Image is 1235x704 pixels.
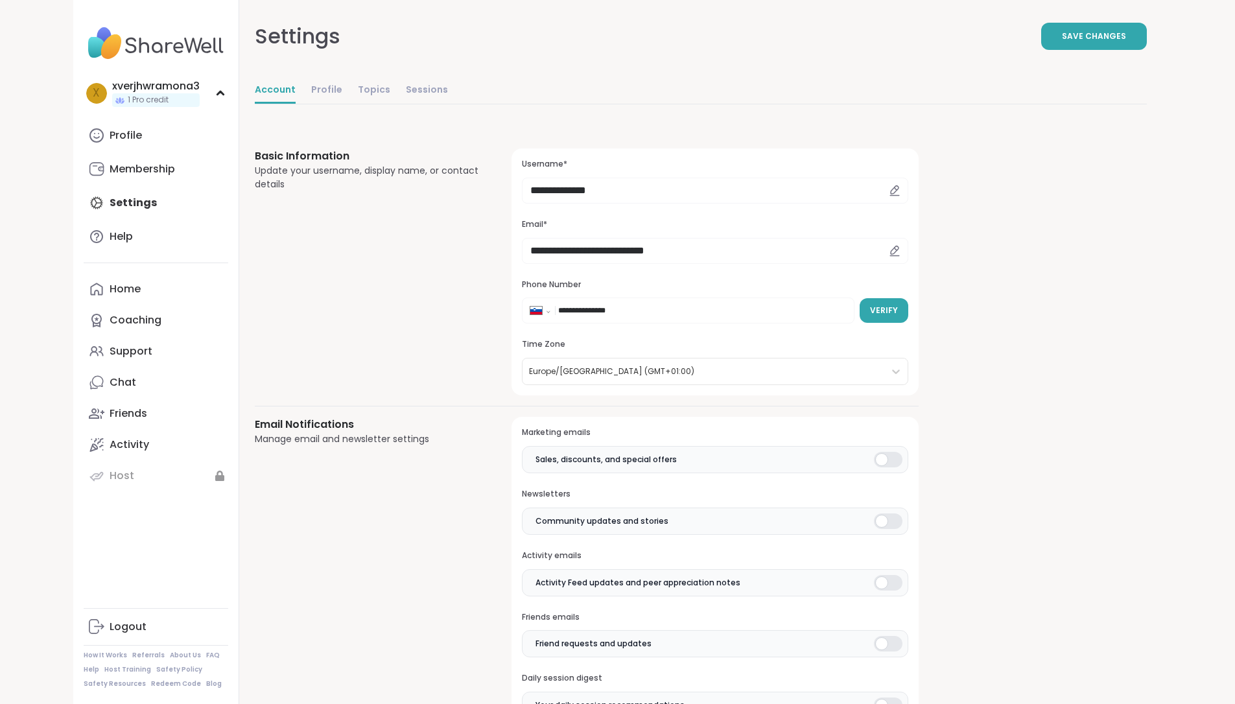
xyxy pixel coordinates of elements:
span: Save Changes [1062,30,1126,42]
div: Activity [110,438,149,452]
button: Save Changes [1041,23,1147,50]
span: Friend requests and updates [535,638,652,650]
h3: Time Zone [522,339,908,350]
span: Sales, discounts, and special offers [535,454,677,465]
a: Support [84,336,228,367]
a: Home [84,274,228,305]
div: Logout [110,620,147,634]
div: xverjhwramona3 [112,79,200,93]
div: Settings [255,21,340,52]
a: Referrals [132,651,165,660]
a: Activity [84,429,228,460]
a: Profile [84,120,228,151]
div: Chat [110,375,136,390]
h3: Email Notifications [255,417,481,432]
a: Membership [84,154,228,185]
a: How It Works [84,651,127,660]
span: Activity Feed updates and peer appreciation notes [535,577,740,589]
a: Redeem Code [151,679,201,688]
img: ShareWell Nav Logo [84,21,228,66]
h3: Newsletters [522,489,908,500]
a: FAQ [206,651,220,660]
h3: Activity emails [522,550,908,561]
a: Friends [84,398,228,429]
div: Membership [110,162,175,176]
div: Home [110,282,141,296]
h3: Daily session digest [522,673,908,684]
div: Update your username, display name, or contact details [255,164,481,191]
div: Host [110,469,134,483]
h3: Username* [522,159,908,170]
div: Profile [110,128,142,143]
span: Community updates and stories [535,515,668,527]
a: Chat [84,367,228,398]
div: Support [110,344,152,358]
h3: Email* [522,219,908,230]
h3: Friends emails [522,612,908,623]
a: Help [84,221,228,252]
div: Coaching [110,313,161,327]
a: Sessions [406,78,448,104]
a: Host Training [104,665,151,674]
a: Safety Policy [156,665,202,674]
h3: Marketing emails [522,427,908,438]
a: Host [84,460,228,491]
button: Verify [860,298,908,323]
div: Friends [110,406,147,421]
a: Blog [206,679,222,688]
h3: Phone Number [522,279,908,290]
a: Help [84,665,99,674]
span: Verify [870,305,898,316]
a: Profile [311,78,342,104]
a: Safety Resources [84,679,146,688]
div: Manage email and newsletter settings [255,432,481,446]
a: About Us [170,651,201,660]
span: x [93,85,100,102]
a: Logout [84,611,228,642]
h3: Basic Information [255,148,481,164]
span: 1 Pro credit [128,95,169,106]
a: Coaching [84,305,228,336]
a: Account [255,78,296,104]
a: Topics [358,78,390,104]
div: Help [110,229,133,244]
